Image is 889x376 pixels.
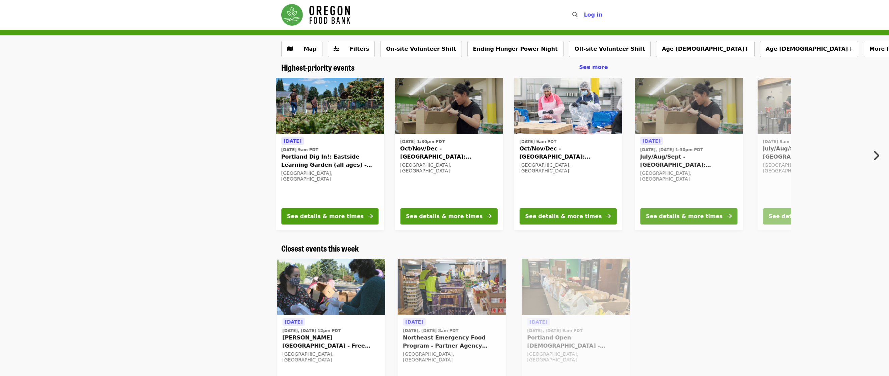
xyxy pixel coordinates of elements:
time: [DATE] 1:30pm PDT [400,139,445,145]
span: July/Aug/Sept - [GEOGRAPHIC_DATA]: Repack/Sort (age [DEMOGRAPHIC_DATA]+) [640,153,737,169]
div: [GEOGRAPHIC_DATA], [GEOGRAPHIC_DATA] [527,351,624,363]
span: Northeast Emergency Food Program - Partner Agency Support [403,334,500,350]
button: See details & more times [640,208,737,225]
i: search icon [572,11,578,18]
span: Oct/Nov/Dec - [GEOGRAPHIC_DATA]: Repack/Sort (age [DEMOGRAPHIC_DATA]+) [400,145,497,161]
div: [GEOGRAPHIC_DATA], [GEOGRAPHIC_DATA] [281,170,378,182]
button: On-site Volunteer Shift [380,41,462,57]
div: See details & more times [287,212,364,220]
div: See details & more times [406,212,482,220]
div: Highest-priority events [276,63,613,72]
a: See details for "Oct/Nov/Dec - Beaverton: Repack/Sort (age 10+)" [514,78,622,230]
div: [GEOGRAPHIC_DATA], [GEOGRAPHIC_DATA] [403,351,500,363]
time: [DATE], [DATE] 12pm PDT [282,328,341,334]
button: Age [DEMOGRAPHIC_DATA]+ [656,41,754,57]
span: Highest-priority events [281,61,355,73]
time: [DATE], [DATE] 1:30pm PDT [640,147,703,153]
div: [GEOGRAPHIC_DATA], [GEOGRAPHIC_DATA] [282,351,380,363]
time: [DATE] 9am PDT [763,139,800,145]
button: Age [DEMOGRAPHIC_DATA]+ [760,41,858,57]
span: Log in [584,11,602,18]
div: [GEOGRAPHIC_DATA], [GEOGRAPHIC_DATA] [400,162,497,174]
span: [DATE] [643,138,660,144]
div: Closest events this week [276,243,613,253]
span: Closest events this week [281,242,359,254]
img: Portland Dig In!: Eastside Learning Garden (all ages) - Aug/Sept/Oct organized by Oregon Food Bank [276,78,384,135]
span: [DATE] [529,319,547,325]
time: [DATE] 9am PDT [281,147,318,153]
a: Highest-priority events [281,63,355,72]
a: See details for "Portland Dig In!: Eastside Learning Garden (all ages) - Aug/Sept/Oct" [276,78,384,230]
span: [DATE] [405,319,423,325]
i: arrow-right icon [487,213,492,219]
button: Off-site Volunteer Shift [569,41,651,57]
div: See details [768,212,802,220]
div: [GEOGRAPHIC_DATA], [GEOGRAPHIC_DATA] [519,162,617,174]
i: chevron-right icon [872,149,879,162]
span: Oct/Nov/Dec - [GEOGRAPHIC_DATA]: Repack/Sort (age [DEMOGRAPHIC_DATA]+) [519,145,617,161]
span: Portland Dig In!: Eastside Learning Garden (all ages) - Aug/Sept/Oct [281,153,378,169]
a: See details for "Oct/Nov/Dec - Portland: Repack/Sort (age 8+)" [395,78,503,230]
i: map icon [287,46,293,52]
time: [DATE], [DATE] 8am PDT [403,328,458,334]
button: See details & more times [400,208,497,225]
a: See more [579,63,608,71]
i: arrow-right icon [368,213,373,219]
div: [GEOGRAPHIC_DATA], [GEOGRAPHIC_DATA] [640,170,737,182]
span: [DATE] [285,319,303,325]
span: [DATE] [284,138,302,144]
img: July/Aug/Sept - Portland: Repack/Sort (age 8+) organized by Oregon Food Bank [635,78,743,135]
button: Filters (0 selected) [328,41,375,57]
button: Next item [867,146,889,165]
button: See details & more times [519,208,617,225]
span: July/Aug/Sept - [GEOGRAPHIC_DATA]: Repack/Sort (age [DEMOGRAPHIC_DATA]+) [763,145,860,161]
button: Log in [578,8,608,22]
a: See details for "July/Aug/Sept - Portland: Repack/Sort (age 8+)" [635,78,743,230]
div: See details & more times [646,212,723,220]
img: Northeast Emergency Food Program - Partner Agency Support organized by Oregon Food Bank [397,259,505,315]
img: Oct/Nov/Dec - Portland: Repack/Sort (age 8+) organized by Oregon Food Bank [395,78,503,135]
img: July/Aug/Sept - Portland: Repack/Sort (age 16+) organized by Oregon Food Bank [757,78,865,135]
i: arrow-right icon [606,213,611,219]
a: Closest events this week [281,243,359,253]
span: See more [579,64,608,70]
i: arrow-right icon [727,213,732,219]
input: Search [582,7,587,23]
button: See details [763,208,860,225]
a: See details for "July/Aug/Sept - Portland: Repack/Sort (age 16+)" [757,78,865,230]
img: Sitton Elementary - Free Food Market (16+) organized by Oregon Food Bank [277,259,385,315]
button: Show map view [281,41,322,57]
img: Portland Open Bible - Partner Agency Support (16+) organized by Oregon Food Bank [522,259,630,315]
button: Ending Hunger Power Night [467,41,564,57]
time: [DATE] 9am PDT [519,139,556,145]
span: Portland Open [DEMOGRAPHIC_DATA] - Partner Agency Support (16+) [527,334,624,350]
i: sliders-h icon [334,46,339,52]
img: Oregon Food Bank - Home [281,4,350,26]
div: [GEOGRAPHIC_DATA], [GEOGRAPHIC_DATA] [763,162,860,174]
span: Map [304,46,317,52]
span: Filters [350,46,369,52]
time: [DATE], [DATE] 9am PDT [527,328,582,334]
div: See details & more times [525,212,602,220]
span: [PERSON_NAME][GEOGRAPHIC_DATA] - Free Food Market (16+) [282,334,380,350]
button: See details & more times [281,208,378,225]
img: Oct/Nov/Dec - Beaverton: Repack/Sort (age 10+) organized by Oregon Food Bank [514,78,622,135]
